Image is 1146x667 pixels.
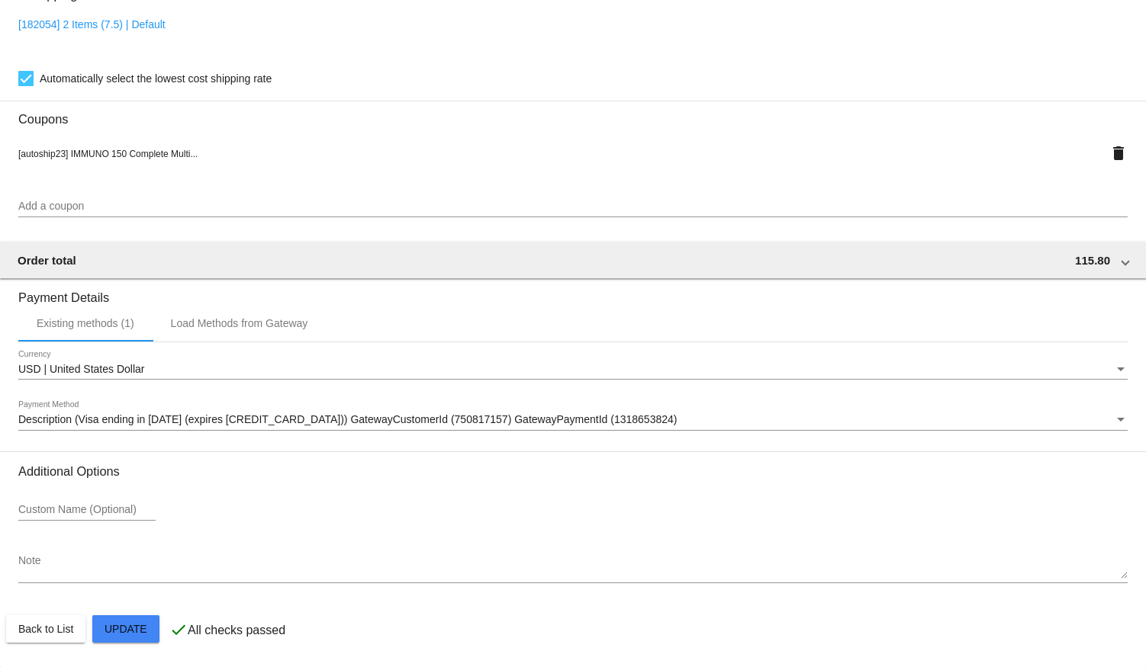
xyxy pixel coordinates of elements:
mat-select: Currency [18,364,1128,376]
span: Description (Visa ending in [DATE] (expires [CREDIT_CARD_DATA])) GatewayCustomerId (750817157) Ga... [18,413,677,425]
mat-select: Payment Method [18,414,1128,426]
h3: Additional Options [18,464,1128,479]
p: All checks passed [188,624,285,637]
input: Custom Name (Optional) [18,504,156,516]
span: Update [105,623,147,635]
input: Add a coupon [18,200,1128,213]
span: [autoship23] IMMUNO 150 Complete Multi... [18,149,198,159]
span: USD | United States Dollar [18,363,144,375]
span: Order total [18,254,76,267]
h3: Payment Details [18,279,1128,305]
button: Back to List [6,615,85,643]
span: 115.80 [1075,254,1110,267]
span: Back to List [18,623,73,635]
mat-icon: delete [1109,144,1128,162]
a: [182054] 2 Items (7.5) | Default [18,18,166,30]
mat-icon: check [169,621,188,639]
h3: Coupons [18,101,1128,127]
div: Existing methods (1) [37,317,134,329]
div: Load Methods from Gateway [171,317,308,329]
button: Update [92,615,159,643]
span: Automatically select the lowest cost shipping rate [40,69,272,88]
